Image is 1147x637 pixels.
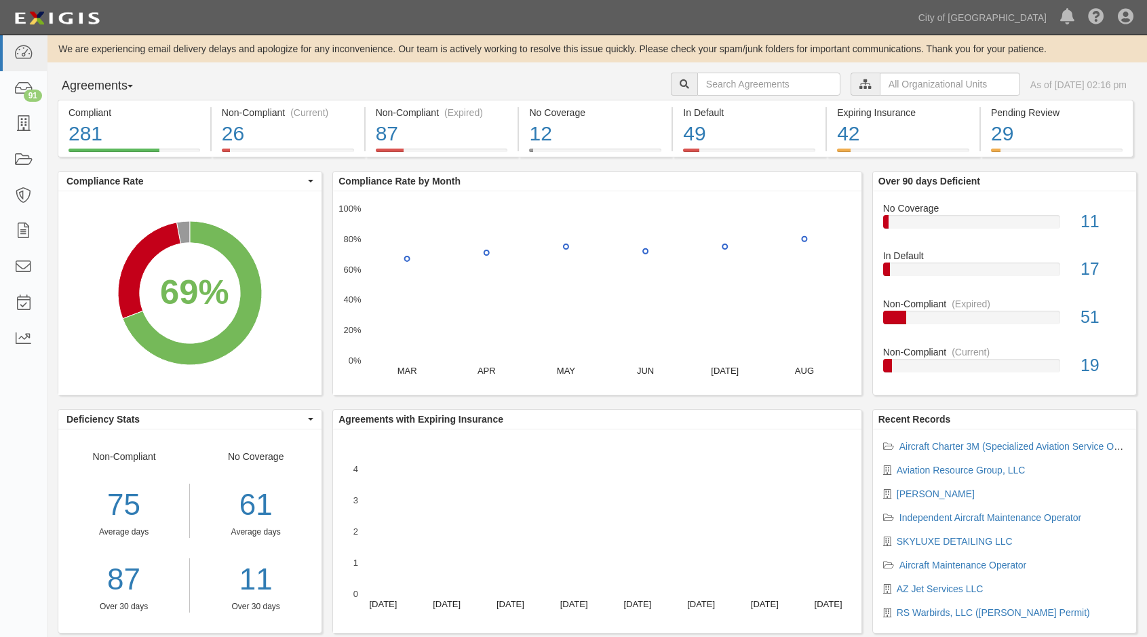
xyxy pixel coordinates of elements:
a: Expiring Insurance42 [827,149,979,159]
text: 0% [349,355,362,366]
div: No Coverage [529,106,661,119]
text: [DATE] [624,599,652,609]
text: [DATE] [687,599,715,609]
div: Non-Compliant [58,450,190,613]
a: In Default17 [883,249,1126,297]
text: [DATE] [712,366,739,376]
div: Non-Compliant [873,345,1136,359]
text: 3 [353,495,358,505]
div: In Default [683,106,815,119]
div: 42 [837,119,969,149]
div: Expiring Insurance [837,106,969,119]
text: [DATE] [751,599,779,609]
div: 87 [376,119,508,149]
div: (Current) [290,106,328,119]
div: 17 [1070,257,1136,282]
b: Recent Records [878,414,951,425]
div: 61 [200,484,311,526]
text: AUG [795,366,814,376]
div: 26 [222,119,354,149]
div: 49 [683,119,815,149]
button: Deficiency Stats [58,410,322,429]
div: 12 [529,119,661,149]
a: In Default49 [673,149,825,159]
text: 80% [344,234,362,244]
text: 1 [353,558,358,568]
div: 29 [991,119,1123,149]
text: 20% [344,325,362,335]
b: Compliance Rate by Month [338,176,461,187]
text: 60% [344,264,362,274]
i: Help Center - Complianz [1088,9,1104,26]
input: Search Agreements [697,73,840,96]
div: (Expired) [952,297,990,311]
a: Aviation Resource Group, LLC [897,465,1026,476]
div: Over 30 days [200,601,311,613]
text: [DATE] [560,599,588,609]
b: Over 90 days Deficient [878,176,980,187]
a: 87 [58,558,189,601]
div: Non-Compliant (Current) [222,106,354,119]
text: [DATE] [815,599,842,609]
a: Non-Compliant(Current)19 [883,345,1126,383]
svg: A chart. [333,191,861,395]
text: MAY [557,366,576,376]
div: 75 [58,484,189,526]
a: Non-Compliant(Expired)87 [366,149,518,159]
a: No Coverage12 [519,149,672,159]
a: Non-Compliant(Current)26 [212,149,364,159]
input: All Organizational Units [880,73,1020,96]
a: City of [GEOGRAPHIC_DATA] [912,4,1053,31]
a: Independent Aircraft Maintenance Operator [899,512,1082,523]
a: No Coverage11 [883,201,1126,250]
text: [DATE] [497,599,524,609]
div: We are experiencing email delivery delays and apologize for any inconvenience. Our team is active... [47,42,1147,56]
text: JUN [637,366,654,376]
div: Average days [58,526,189,538]
text: 4 [353,464,358,474]
text: [DATE] [370,599,397,609]
a: AZ Jet Services LLC [897,583,984,594]
button: Compliance Rate [58,172,322,191]
div: 51 [1070,305,1136,330]
div: Non-Compliant (Expired) [376,106,508,119]
div: 69% [160,267,229,316]
text: 2 [353,526,358,537]
button: Agreements [58,73,159,100]
div: Compliant [69,106,200,119]
span: Deficiency Stats [66,412,305,426]
text: MAR [397,366,417,376]
div: 11 [1070,210,1136,234]
span: Compliance Rate [66,174,305,188]
img: logo-5460c22ac91f19d4615b14bd174203de0afe785f0fc80cf4dbbc73dc1793850b.png [10,6,104,31]
b: Agreements with Expiring Insurance [338,414,503,425]
a: SKYLUXE DETAILING LLC [897,536,1013,547]
text: 100% [339,204,362,214]
a: RS Warbirds, LLC ([PERSON_NAME] Permit) [897,607,1090,618]
a: Non-Compliant(Expired)51 [883,297,1126,345]
a: 11 [200,558,311,601]
div: Pending Review [991,106,1123,119]
svg: A chart. [58,191,322,395]
text: 40% [344,294,362,305]
div: Average days [200,526,311,538]
div: As of [DATE] 02:16 pm [1030,78,1127,92]
div: 91 [24,90,42,102]
text: 0 [353,589,358,599]
div: In Default [873,249,1136,263]
svg: A chart. [333,429,861,633]
div: Non-Compliant [873,297,1136,311]
text: [DATE] [433,599,461,609]
a: Aircraft Maintenance Operator [899,560,1027,571]
text: APR [478,366,496,376]
div: 19 [1070,353,1136,378]
div: No Coverage [873,201,1136,215]
a: Compliant281 [58,149,210,159]
a: Pending Review29 [981,149,1133,159]
div: Over 30 days [58,601,189,613]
